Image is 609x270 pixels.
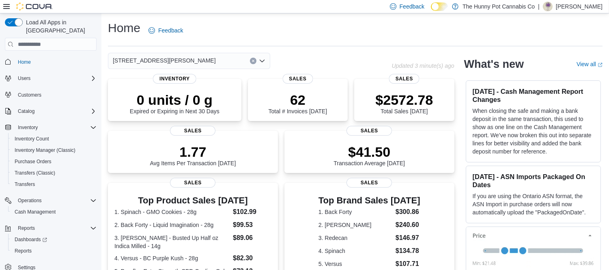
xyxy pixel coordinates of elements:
[23,18,97,35] span: Load All Apps in [GEOGRAPHIC_DATA]
[18,225,35,231] span: Reports
[18,75,30,82] span: Users
[170,178,215,188] span: Sales
[15,147,75,153] span: Inventory Manager (Classic)
[15,123,97,132] span: Inventory
[577,61,603,67] a: View allExternal link
[8,167,100,179] button: Transfers (Classic)
[18,59,31,65] span: Home
[150,144,236,166] div: Avg Items Per Transaction [DATE]
[15,123,41,132] button: Inventory
[158,26,183,35] span: Feedback
[11,145,79,155] a: Inventory Manager (Classic)
[15,223,38,233] button: Reports
[396,207,420,217] dd: $300.86
[130,92,219,108] p: 0 units / 0 g
[318,234,392,242] dt: 3. Redecan
[114,221,230,229] dt: 2. Back Forty - Liquid Imagination - 28g
[15,56,97,67] span: Home
[18,108,34,114] span: Catalog
[375,92,433,108] p: $2572.78
[114,254,230,262] dt: 4. Versus - BC Purple Kush - 28g
[15,136,49,142] span: Inventory Count
[318,208,392,216] dt: 1. Back Forty
[11,207,97,217] span: Cash Management
[145,22,186,39] a: Feedback
[11,134,97,144] span: Inventory Count
[8,179,100,190] button: Transfers
[2,222,100,234] button: Reports
[15,73,34,83] button: Users
[2,89,100,101] button: Customers
[269,92,327,108] p: 62
[114,234,230,250] dt: 3. [PERSON_NAME] - Busted Up Half oz Indica Milled - 14g
[473,173,594,189] h3: [DATE] - ASN Imports Packaged On Dates
[15,158,52,165] span: Purchase Orders
[538,2,540,11] p: |
[334,144,405,160] p: $41.50
[11,235,97,244] span: Dashboards
[8,133,100,145] button: Inventory Count
[11,179,97,189] span: Transfers
[18,197,42,204] span: Operations
[15,196,45,205] button: Operations
[11,157,55,166] a: Purchase Orders
[2,106,100,117] button: Catalog
[130,92,219,114] div: Expired or Expiring in Next 30 Days
[18,124,38,131] span: Inventory
[11,207,59,217] a: Cash Management
[108,20,140,36] h1: Home
[556,2,603,11] p: [PERSON_NAME]
[334,144,405,166] div: Transaction Average [DATE]
[11,168,97,178] span: Transfers (Classic)
[396,233,420,243] dd: $146.97
[153,74,196,84] span: Inventory
[15,196,97,205] span: Operations
[15,73,97,83] span: Users
[15,181,35,188] span: Transfers
[259,58,265,64] button: Open list of options
[233,207,271,217] dd: $102.99
[114,208,230,216] dt: 1. Spinach - GMO Cookies - 28g
[318,247,392,255] dt: 4. Spinach
[15,90,97,100] span: Customers
[2,195,100,206] button: Operations
[473,192,594,216] p: If you are using the Ontario ASN format, the ASN Import in purchase orders will now automatically...
[2,73,100,84] button: Users
[11,134,52,144] a: Inventory Count
[15,209,56,215] span: Cash Management
[282,74,313,84] span: Sales
[250,58,256,64] button: Clear input
[8,245,100,257] button: Reports
[8,145,100,156] button: Inventory Manager (Classic)
[114,196,271,205] h3: Top Product Sales [DATE]
[8,206,100,218] button: Cash Management
[8,156,100,167] button: Purchase Orders
[396,220,420,230] dd: $240.60
[11,145,97,155] span: Inventory Manager (Classic)
[15,106,97,116] span: Catalog
[543,2,553,11] div: Suzi Strand
[15,223,97,233] span: Reports
[396,259,420,269] dd: $107.71
[473,107,594,156] p: When closing the safe and making a bank deposit in the same transaction, this used to show as one...
[11,246,35,256] a: Reports
[233,253,271,263] dd: $82.30
[11,168,58,178] a: Transfers (Classic)
[15,90,45,100] a: Customers
[463,2,535,11] p: The Hunny Pot Cannabis Co
[150,144,236,160] p: 1.77
[15,170,55,176] span: Transfers (Classic)
[11,157,97,166] span: Purchase Orders
[396,246,420,256] dd: $134.78
[15,248,32,254] span: Reports
[400,2,424,11] span: Feedback
[318,260,392,268] dt: 5. Versus
[16,2,53,11] img: Cova
[464,58,524,71] h2: What's new
[233,220,271,230] dd: $99.53
[473,87,594,104] h3: [DATE] - Cash Management Report Changes
[11,235,50,244] a: Dashboards
[269,92,327,114] div: Total # Invoices [DATE]
[233,233,271,243] dd: $89.06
